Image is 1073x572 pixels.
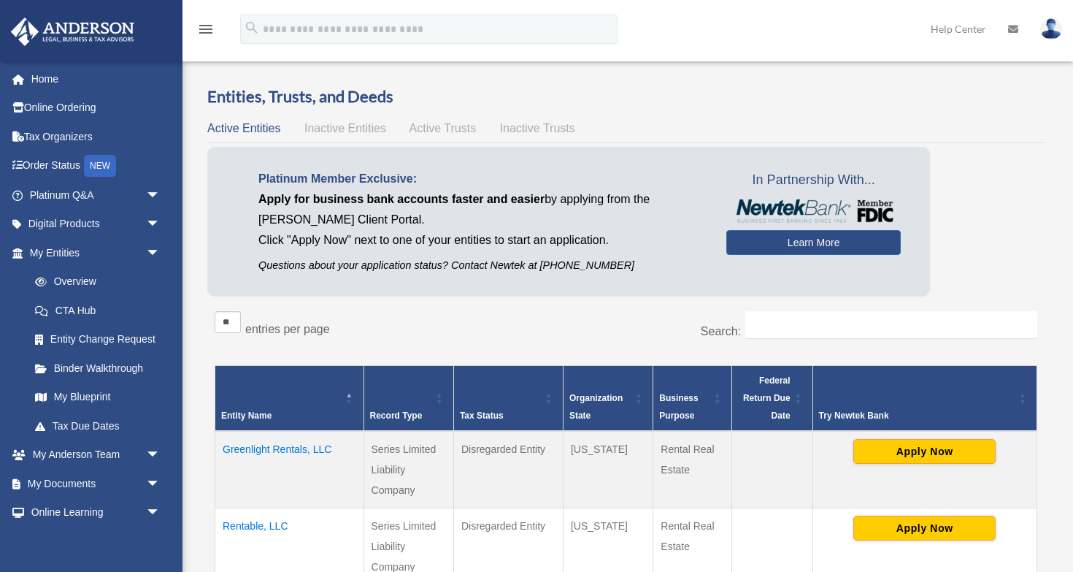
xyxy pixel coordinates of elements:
button: Apply Now [853,516,996,541]
td: Rental Real Estate [653,431,732,508]
a: My Documentsarrow_drop_down [10,469,182,498]
span: Entity Name [221,411,272,421]
a: menu [197,26,215,38]
a: My Entitiesarrow_drop_down [10,238,175,267]
a: Online Ordering [10,94,182,123]
span: Business Purpose [659,393,698,421]
p: Platinum Member Exclusive: [258,169,704,189]
span: Active Entities [207,122,280,134]
a: My Blueprint [20,383,175,412]
th: Entity Name: Activate to invert sorting [215,365,364,431]
th: Tax Status: Activate to sort [453,365,563,431]
a: CTA Hub [20,296,175,325]
a: Online Learningarrow_drop_down [10,498,182,527]
th: Record Type: Activate to sort [364,365,453,431]
span: Organization State [569,393,623,421]
a: My Anderson Teamarrow_drop_down [10,441,182,470]
td: Disregarded Entity [453,431,563,508]
p: by applying from the [PERSON_NAME] Client Portal. [258,189,704,230]
span: arrow_drop_down [146,210,175,240]
div: Try Newtek Bank [819,407,1015,424]
i: menu [197,20,215,38]
td: [US_STATE] [563,431,653,508]
span: arrow_drop_down [146,238,175,268]
i: search [244,20,260,36]
img: NewtekBankLogoSM.png [734,199,893,223]
span: Inactive Entities [304,122,386,134]
th: Try Newtek Bank : Activate to sort [812,365,1037,431]
a: Tax Due Dates [20,411,175,441]
span: Active Trusts [409,122,477,134]
a: Entity Change Request [20,325,175,354]
span: arrow_drop_down [146,441,175,470]
span: Tax Status [460,411,504,421]
a: Platinum Q&Aarrow_drop_down [10,180,182,210]
a: Digital Productsarrow_drop_down [10,210,182,239]
p: Click "Apply Now" next to one of your entities to start an application. [258,230,704,251]
span: Inactive Trusts [500,122,575,134]
span: Federal Return Due Date [743,375,791,421]
label: entries per page [245,323,330,335]
a: Tax Organizers [10,122,182,151]
a: Order StatusNEW [10,151,182,181]
td: Series Limited Liability Company [364,431,453,508]
span: Apply for business bank accounts faster and easier [258,193,545,205]
th: Federal Return Due Date: Activate to sort [732,365,813,431]
a: Overview [20,267,168,297]
span: arrow_drop_down [146,180,175,210]
span: arrow_drop_down [146,469,175,499]
label: Search: [701,325,741,338]
div: NEW [84,155,116,177]
span: In Partnership With... [726,169,901,192]
a: Binder Walkthrough [20,354,175,383]
td: Greenlight Rentals, LLC [215,431,364,508]
img: Anderson Advisors Platinum Portal [7,18,139,46]
a: Home [10,64,182,94]
p: Questions about your application status? Contact Newtek at [PHONE_NUMBER] [258,256,704,275]
img: User Pic [1040,18,1062,39]
button: Apply Now [853,439,996,464]
th: Organization State: Activate to sort [563,365,653,431]
span: arrow_drop_down [146,498,175,528]
th: Business Purpose: Activate to sort [653,365,732,431]
a: Learn More [726,230,901,255]
h3: Entities, Trusts, and Deeds [207,85,1045,108]
span: Record Type [370,411,423,421]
